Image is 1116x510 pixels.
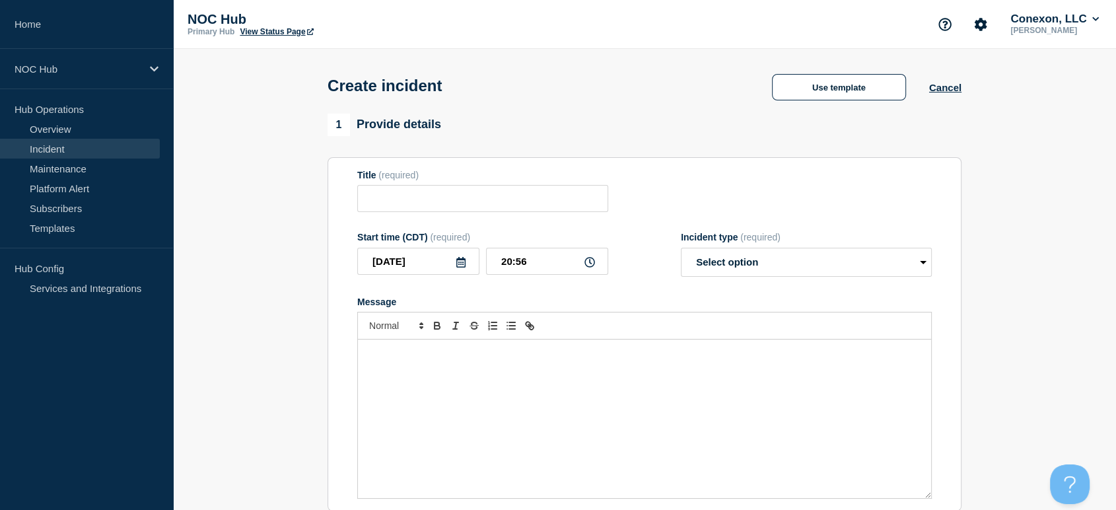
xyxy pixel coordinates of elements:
div: Title [357,170,608,180]
input: YYYY-MM-DD [357,248,479,275]
input: HH:MM [486,248,608,275]
button: Conexon, LLC [1008,13,1101,26]
button: Toggle bulleted list [502,318,520,334]
iframe: Help Scout Beacon - Open [1050,464,1090,504]
span: Font size [363,318,428,334]
p: NOC Hub [15,63,141,75]
div: Provide details [328,114,441,136]
span: (required) [430,232,470,242]
p: Primary Hub [188,27,234,36]
a: View Status Page [240,27,313,36]
button: Account settings [967,11,994,38]
h1: Create incident [328,77,442,95]
span: 1 [328,114,350,136]
select: Incident type [681,248,932,277]
button: Toggle bold text [428,318,446,334]
button: Toggle italic text [446,318,465,334]
input: Title [357,185,608,212]
div: Incident type [681,232,932,242]
p: [PERSON_NAME] [1008,26,1101,35]
div: Message [358,340,931,498]
button: Toggle link [520,318,539,334]
p: NOC Hub [188,12,452,27]
button: Use template [772,74,906,100]
div: Message [357,297,932,307]
div: Start time (CDT) [357,232,608,242]
span: (required) [740,232,781,242]
span: (required) [378,170,419,180]
button: Cancel [929,82,961,93]
button: Toggle strikethrough text [465,318,483,334]
button: Toggle ordered list [483,318,502,334]
button: Support [931,11,959,38]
